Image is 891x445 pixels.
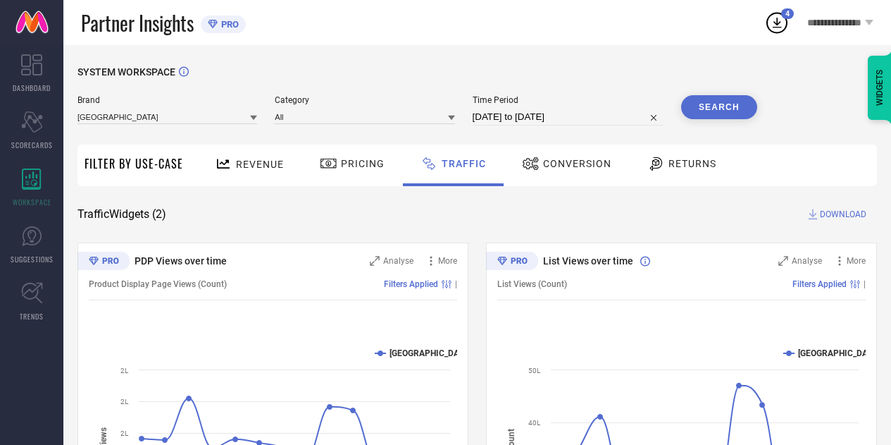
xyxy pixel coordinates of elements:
span: List Views over time [543,255,633,267]
span: Product Display Page Views (Count) [89,279,227,289]
span: SYSTEM WORKSPACE [77,66,175,78]
span: | [455,279,457,289]
text: 40L [528,419,541,427]
div: Premium [486,252,538,273]
span: Filters Applied [384,279,438,289]
text: 2L [120,367,129,374]
text: 50L [528,367,541,374]
span: More [438,256,457,266]
text: [GEOGRAPHIC_DATA] [390,348,471,358]
span: Pricing [341,158,385,169]
div: Open download list [764,10,790,35]
div: Premium [77,252,130,273]
span: Time Period [473,95,663,105]
span: Analyse [792,256,822,266]
text: 2L [120,429,129,437]
span: PRO [218,19,239,30]
svg: Zoom [778,256,788,266]
svg: Zoom [370,256,380,266]
span: DASHBOARD [13,83,51,93]
input: Select time period [473,109,663,126]
span: Revenue [236,159,284,170]
span: PDP Views over time [135,255,227,267]
text: 2L [120,398,129,406]
span: Brand [77,95,257,105]
span: SCORECARDS [11,140,53,150]
span: Partner Insights [81,8,194,37]
span: Category [275,95,454,105]
span: 4 [785,9,790,18]
span: TRENDS [20,311,44,322]
span: Analyse [383,256,413,266]
span: DOWNLOAD [820,207,866,221]
span: More [847,256,866,266]
span: Conversion [543,158,611,169]
span: List Views (Count) [497,279,567,289]
span: Traffic Widgets ( 2 ) [77,207,166,221]
span: WORKSPACE [13,197,51,207]
span: Filters Applied [792,279,847,289]
span: Returns [668,158,716,169]
span: Filter By Use-Case [85,155,183,172]
span: | [864,279,866,289]
text: [GEOGRAPHIC_DATA] [798,348,879,358]
span: SUGGESTIONS [11,254,54,264]
button: Search [681,95,757,119]
span: Traffic [442,158,486,169]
